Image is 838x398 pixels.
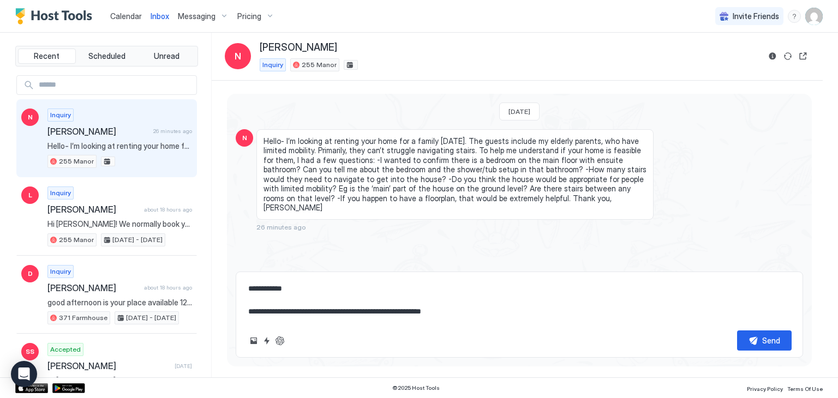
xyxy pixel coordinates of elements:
[144,284,192,291] span: about 18 hours ago
[34,51,59,61] span: Recent
[52,383,85,393] a: Google Play Store
[78,49,136,64] button: Scheduled
[762,335,780,346] div: Send
[47,376,192,385] span: Hi [PERSON_NAME], The existing indoor dining table with seat 14, albeit in a cozy way. But, we do...
[26,347,34,357] span: SS
[747,382,783,394] a: Privacy Policy
[34,76,196,94] input: Input Field
[50,345,81,354] span: Accepted
[11,361,37,387] div: Open Intercom Messenger
[50,267,71,276] span: Inquiry
[175,363,192,370] span: [DATE]
[178,11,216,21] span: Messaging
[260,334,273,347] button: Quick reply
[110,10,142,22] a: Calendar
[151,10,169,22] a: Inbox
[787,385,823,392] span: Terms Of Use
[797,50,810,63] button: Open reservation
[28,269,33,279] span: D
[302,60,337,70] span: 255 Manor
[273,334,286,347] button: ChatGPT Auto Reply
[737,330,792,351] button: Send
[392,384,440,391] span: © 2025 Host Tools
[242,133,247,143] span: N
[50,188,71,198] span: Inquiry
[59,313,107,323] span: 371 Farmhouse
[15,8,97,25] a: Host Tools Logo
[137,49,195,64] button: Unread
[47,219,192,229] span: Hi [PERSON_NAME]! We normally book your other mountaindale home but just saw that this one could ...
[256,223,306,231] span: 26 minutes ago
[788,10,801,23] div: menu
[47,360,170,371] span: [PERSON_NAME]
[235,50,241,63] span: N
[47,298,192,307] span: good afternoon is your place available 12/30 -1/2 how far are you from skiing
[15,383,48,393] a: App Store
[59,235,94,245] span: 255 Manor
[153,128,192,135] span: 26 minutes ago
[237,11,261,21] span: Pricing
[247,334,260,347] button: Upload image
[733,11,779,21] span: Invite Friends
[766,50,779,63] button: Reservation information
[144,206,192,213] span: about 18 hours ago
[805,8,823,25] div: User profile
[47,282,140,293] span: [PERSON_NAME]
[15,46,198,67] div: tab-group
[50,110,71,120] span: Inquiry
[59,156,94,166] span: 255 Manor
[28,112,33,122] span: N
[508,107,530,116] span: [DATE]
[154,51,179,61] span: Unread
[47,126,149,137] span: [PERSON_NAME]
[88,51,125,61] span: Scheduled
[151,11,169,21] span: Inbox
[110,11,142,21] span: Calendar
[28,190,32,200] span: L
[47,141,192,151] span: Hello- I’m looking at renting your home for a family [DATE]. The guests include my elderly parent...
[264,136,647,213] span: Hello- I’m looking at renting your home for a family [DATE]. The guests include my elderly parent...
[262,60,283,70] span: Inquiry
[260,41,337,54] span: [PERSON_NAME]
[787,382,823,394] a: Terms Of Use
[112,235,163,245] span: [DATE] - [DATE]
[126,313,176,323] span: [DATE] - [DATE]
[47,204,140,215] span: [PERSON_NAME]
[781,50,794,63] button: Sync reservation
[747,385,783,392] span: Privacy Policy
[18,49,76,64] button: Recent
